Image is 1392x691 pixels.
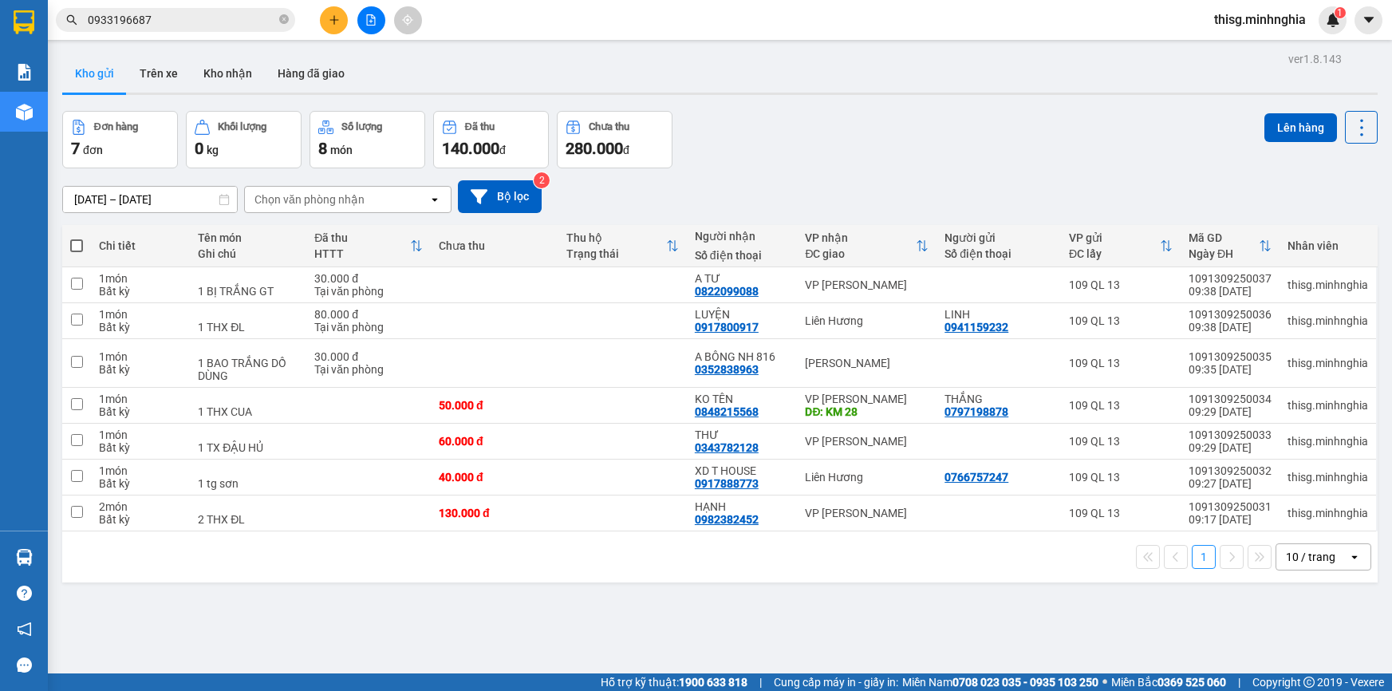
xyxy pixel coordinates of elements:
span: Cung cấp máy in - giấy in: [774,673,898,691]
div: 0352838963 [695,363,759,376]
span: question-circle [17,586,32,601]
button: Đã thu140.000đ [433,111,549,168]
div: Chọn văn phòng nhận [254,192,365,207]
div: 40.000 đ [439,471,550,484]
svg: open [428,193,441,206]
span: 280.000 [566,139,623,158]
button: Lên hàng [1264,113,1337,142]
strong: 0369 525 060 [1157,676,1226,689]
div: 09:29 [DATE] [1189,405,1272,418]
div: Đã thu [465,121,495,132]
div: 0848215568 [695,405,759,418]
span: plus [329,14,340,26]
span: Miền Bắc [1111,673,1226,691]
div: 1091309250035 [1189,350,1272,363]
div: Khối lượng [218,121,266,132]
span: file-add [365,14,377,26]
div: 0982382452 [695,513,759,526]
span: close-circle [279,13,289,28]
span: notification [17,622,32,637]
div: thisg.minhnghia [1288,399,1368,412]
span: đơn [83,144,103,156]
div: Tại văn phòng [314,363,423,376]
div: 09:27 [DATE] [1189,477,1272,490]
div: 0917888773 [695,477,759,490]
div: LINH [944,308,1053,321]
span: 7 [71,139,80,158]
div: Chưa thu [589,121,629,132]
span: search [66,14,77,26]
input: Tìm tên, số ĐT hoặc mã đơn [88,11,276,29]
div: 0917800917 [695,321,759,334]
strong: 0708 023 035 - 0935 103 250 [952,676,1098,689]
div: 60.000 đ [439,435,550,448]
img: solution-icon [16,64,33,81]
div: Người nhận [695,230,790,243]
div: 09:38 [DATE] [1189,285,1272,298]
div: 1 món [99,464,182,477]
div: 1091309250032 [1189,464,1272,477]
div: thisg.minhnghia [1288,507,1368,519]
div: VP [PERSON_NAME] [805,507,929,519]
div: 1 món [99,428,182,441]
div: 1 BAO TRẮNG DỒ DÙNG [198,357,298,382]
span: 1 [1337,7,1343,18]
div: 09:17 [DATE] [1189,513,1272,526]
button: Kho nhận [191,54,265,93]
sup: 1 [1335,7,1346,18]
div: Tên món [198,231,298,244]
div: 109 QL 13 [1069,471,1173,484]
div: VP [PERSON_NAME] [805,393,929,405]
span: kg [207,144,219,156]
button: 1 [1192,545,1216,569]
span: 8 [318,139,327,158]
div: 50.000 đ [439,399,550,412]
img: warehouse-icon [16,104,33,120]
span: ⚪️ [1102,679,1107,685]
span: close-circle [279,14,289,24]
div: Bất kỳ [99,405,182,418]
div: THẮNG [944,393,1053,405]
div: 109 QL 13 [1069,314,1173,327]
div: 1 TX ĐẬU HỦ [198,441,298,454]
div: 1 món [99,308,182,321]
div: Bất kỳ [99,285,182,298]
span: Miền Nam [902,673,1098,691]
div: 0941159232 [944,321,1008,334]
div: 10 / trang [1286,549,1335,565]
div: thisg.minhnghia [1288,471,1368,484]
div: Bất kỳ [99,513,182,526]
button: Đơn hàng7đơn [62,111,178,168]
button: Hàng đã giao [265,54,357,93]
span: 140.000 [442,139,499,158]
div: KO TÊN [695,393,790,405]
div: Chưa thu [439,239,550,252]
span: Hỗ trợ kỹ thuật: [601,673,747,691]
sup: 2 [534,172,550,188]
div: 1091309250036 [1189,308,1272,321]
div: 1 món [99,272,182,285]
div: Trạng thái [566,247,665,260]
span: caret-down [1362,13,1376,27]
input: Select a date range. [63,187,237,212]
button: plus [320,6,348,34]
span: | [759,673,762,691]
div: 130.000 đ [439,507,550,519]
div: 2 THX ĐL [198,513,298,526]
button: Kho gửi [62,54,127,93]
div: Thu hộ [566,231,665,244]
div: 09:35 [DATE] [1189,363,1272,376]
svg: open [1348,551,1361,563]
div: thisg.minhnghia [1288,314,1368,327]
img: warehouse-icon [16,549,33,566]
div: Nhân viên [1288,239,1368,252]
span: đ [499,144,506,156]
div: 1091309250031 [1189,500,1272,513]
div: 30.000 đ [314,350,423,363]
button: aim [394,6,422,34]
th: Toggle SortBy [797,225,937,267]
div: 109 QL 13 [1069,357,1173,369]
span: | [1238,673,1240,691]
div: 0766757247 [944,471,1008,484]
div: Chi tiết [99,239,182,252]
